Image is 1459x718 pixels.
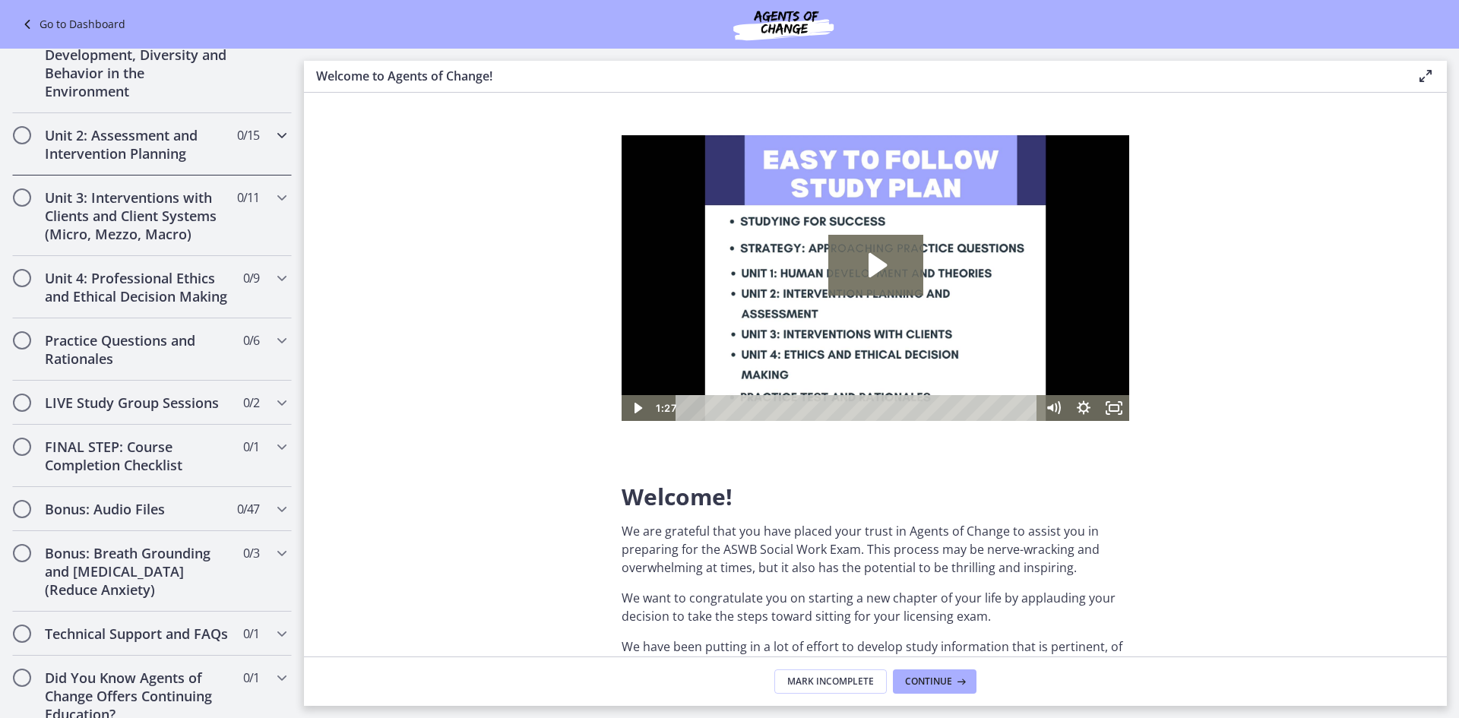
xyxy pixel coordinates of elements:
h2: Bonus: Audio Files [45,500,230,518]
span: 0 / 11 [237,188,259,207]
h2: Unit 2: Assessment and Intervention Planning [45,126,230,163]
span: 0 / 2 [243,394,259,412]
span: Mark Incomplete [787,675,874,688]
span: 0 / 1 [243,438,259,456]
a: Go to Dashboard [18,15,125,33]
p: We are grateful that you have placed your trust in Agents of Change to assist you in preparing fo... [622,522,1129,577]
button: Fullscreen [477,260,508,286]
span: Continue [905,675,952,688]
h2: Unit 1: Human Development, Diversity and Behavior in the Environment [45,27,230,100]
h3: Welcome to Agents of Change! [316,67,1392,85]
img: Agents of Change [692,6,875,43]
span: 0 / 6 [243,331,259,350]
h2: Technical Support and FAQs [45,625,230,643]
span: 0 / 1 [243,625,259,643]
h2: FINAL STEP: Course Completion Checklist [45,438,230,474]
span: 0 / 9 [243,269,259,287]
h2: Practice Questions and Rationales [45,331,230,368]
h2: Unit 4: Professional Ethics and Ethical Decision Making [45,269,230,305]
p: We want to congratulate you on starting a new chapter of your life by applauding your decision to... [622,589,1129,625]
h2: Unit 3: Interventions with Clients and Client Systems (Micro, Mezzo, Macro) [45,188,230,243]
span: 0 / 1 [243,669,259,687]
button: Continue [893,669,976,694]
button: Mark Incomplete [774,669,887,694]
h2: LIVE Study Group Sessions [45,394,230,412]
span: 0 / 3 [243,544,259,562]
button: Play Video: c1o6hcmjueu5qasqsu00.mp4 [207,100,302,160]
span: Welcome! [622,481,733,512]
span: 0 / 15 [237,126,259,144]
h2: Bonus: Breath Grounding and [MEDICAL_DATA] (Reduce Anxiety) [45,544,230,599]
button: Mute [416,260,447,286]
div: Playbar [65,260,409,286]
button: Show settings menu [447,260,477,286]
span: 0 / 47 [237,500,259,518]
